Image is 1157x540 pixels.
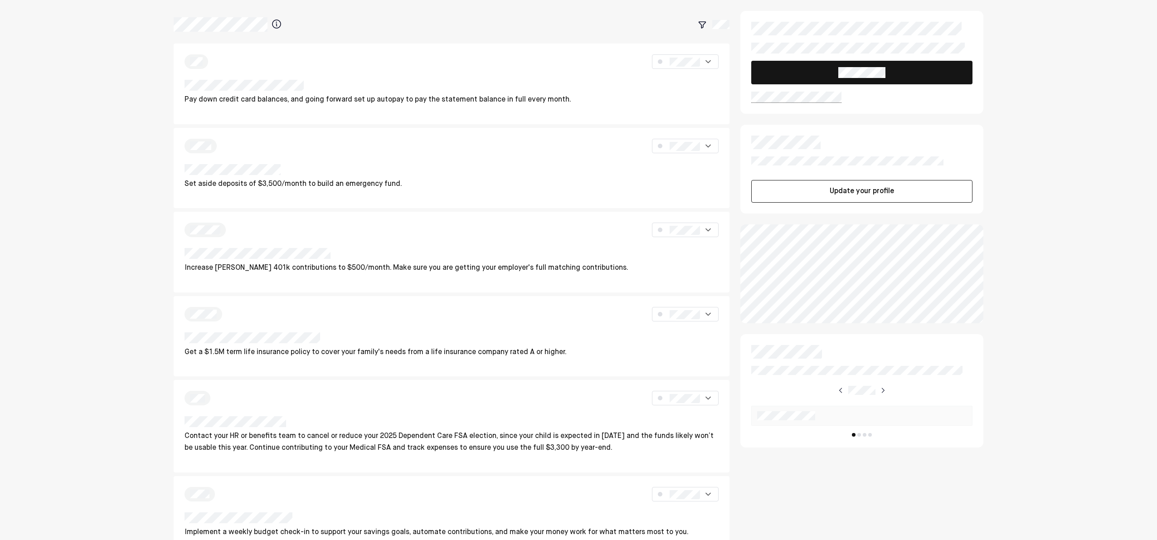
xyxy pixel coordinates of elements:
p: Increase [PERSON_NAME] 401k contributions to $500/month. Make sure you are getting your employer'... [185,263,628,274]
button: Update your profile [751,180,972,203]
p: Pay down credit card balances, and going forward set up autopay to pay the statement balance in f... [185,94,571,106]
p: Get a $1.5M term life insurance policy to cover your family's needs from a life insurance company... [185,347,567,359]
p: Contact your HR or benefits team to cancel or reduce your 2025 Dependent Care FSA election, since... [185,431,719,454]
img: right-arrow [879,387,886,394]
p: Set aside deposits of $3,500/month to build an emergency fund. [185,179,402,190]
img: right-arrow [837,387,845,394]
p: Implement a weekly budget check-in to support your savings goals, automate contributions, and mak... [185,527,689,539]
